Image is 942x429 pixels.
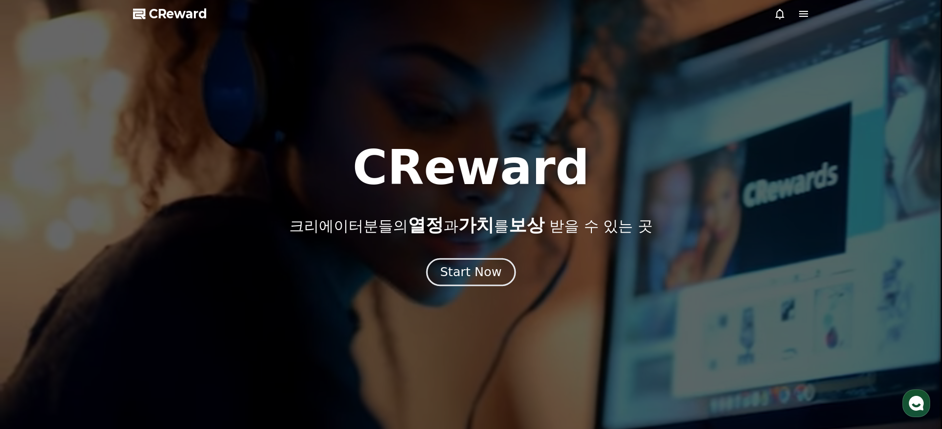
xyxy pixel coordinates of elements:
a: 설정 [128,314,190,338]
span: 대화 [90,329,102,337]
a: CReward [133,6,207,22]
span: 열정 [408,215,444,235]
a: 홈 [3,314,65,338]
span: 설정 [153,329,165,336]
a: 대화 [65,314,128,338]
span: 가치 [458,215,494,235]
span: 보상 [509,215,544,235]
h1: CReward [353,144,589,191]
p: 크리에이터분들의 과 를 받을 수 있는 곳 [289,215,652,235]
button: Start Now [426,258,516,286]
span: CReward [149,6,207,22]
span: 홈 [31,329,37,336]
div: Start Now [440,264,501,281]
a: Start Now [428,269,514,278]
